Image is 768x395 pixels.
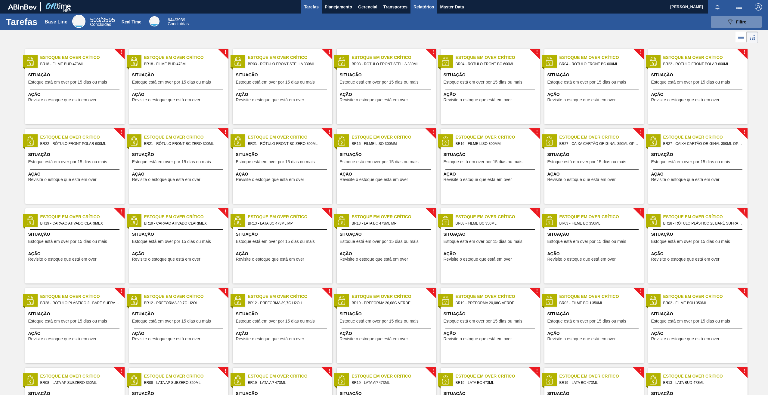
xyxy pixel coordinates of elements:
[545,375,554,384] img: status
[248,379,327,386] span: BR19 - LATA AP 473ML
[640,50,642,55] span: !
[649,57,658,66] img: status
[325,3,352,11] span: Planejamento
[168,17,175,22] span: 644
[132,152,227,158] span: Situação
[708,3,727,11] button: Notificações
[132,160,211,164] span: Estoque está em over por 15 dias ou mais
[536,50,538,55] span: !
[663,214,748,220] span: Estoque em Over Crítico
[536,369,538,373] span: !
[352,373,436,379] span: Estoque em Over Crítico
[663,134,748,140] span: Estoque em Over Crítico
[444,330,538,337] span: Ação
[432,130,434,134] span: !
[663,300,743,306] span: BR02 - FILME BOH 350ML
[144,300,224,306] span: BR12 - PREFORMA 39,7G H2OH
[28,330,123,337] span: Ação
[735,3,743,11] img: userActions
[651,319,730,323] span: Estoque está em over por 15 dias ou mais
[340,330,435,337] span: Ação
[28,177,97,182] span: Revisite o estoque que está em over
[444,171,538,177] span: Ação
[651,98,720,102] span: Revisite o estoque que está em over
[248,134,332,140] span: Estoque em Over Crítico
[28,91,123,98] span: Ação
[340,337,408,341] span: Revisite o estoque que está em over
[352,300,431,306] span: BR19 - PREFORMA 20,08G VERDE
[651,337,720,341] span: Revisite o estoque que está em over
[444,152,538,158] span: Situação
[26,216,35,225] img: status
[651,239,730,244] span: Estoque está em over por 15 dias ou mais
[651,72,746,78] span: Situação
[40,54,125,61] span: Estoque em Over Crítico
[444,257,512,262] span: Revisite o estoque que está em over
[132,171,227,177] span: Ação
[444,311,538,317] span: Situação
[444,231,538,237] span: Situação
[663,293,748,300] span: Estoque em Over Crítico
[547,160,626,164] span: Estoque está em over por 15 dias ou mais
[233,216,242,225] img: status
[236,152,331,158] span: Situação
[663,54,748,61] span: Estoque em Over Crítico
[340,171,435,177] span: Ação
[649,136,658,145] img: status
[132,337,200,341] span: Revisite o estoque que está em over
[248,220,327,227] span: BR13 - LATA BC 473ML MP
[28,80,107,84] span: Estoque está em over por 15 dias ou mais
[456,134,540,140] span: Estoque em Over Crítico
[545,216,554,225] img: status
[456,373,540,379] span: Estoque em Over Crítico
[559,134,644,140] span: Estoque em Over Crítico
[444,72,538,78] span: Situação
[340,239,419,244] span: Estoque está em over por 15 dias ou mais
[663,379,743,386] span: BR13 - LATA BUD 473ML
[236,98,304,102] span: Revisite o estoque que está em over
[129,375,138,384] img: status
[559,54,644,61] span: Estoque em Over Crítico
[168,18,189,26] div: Real Time
[651,152,746,158] span: Situação
[121,50,122,55] span: !
[547,337,616,341] span: Revisite o estoque que está em over
[649,375,658,384] img: status
[663,140,743,147] span: BR27 - CAIXA CARTÃO ORIGINAL 350ML OPEN CORNER
[144,220,224,227] span: BR19 - CARVAO ATIVADO CLARIMEX
[649,216,658,225] img: status
[225,369,226,373] span: !
[340,80,419,84] span: Estoque está em over por 15 dias ou mais
[340,319,419,323] span: Estoque está em over por 15 dias ou mais
[735,32,747,43] div: Visão em Lista
[559,214,644,220] span: Estoque em Over Crítico
[352,61,431,67] span: BR03 - RÓTULO FRONT STELLA 330ML
[6,18,38,25] h1: Tarefas
[352,220,431,227] span: BR13 - LATA BC 473ML MP
[328,210,330,214] span: !
[456,140,535,147] span: BR16 - FILME LISO 300MM
[168,17,185,22] span: / 3939
[28,239,107,244] span: Estoque está em over por 15 dias ou mais
[248,214,332,220] span: Estoque em Over Crítico
[90,22,111,27] span: Concluídas
[547,231,642,237] span: Situação
[352,293,436,300] span: Estoque em Over Crítico
[547,239,626,244] span: Estoque está em over por 15 dias ou mais
[144,373,228,379] span: Estoque em Over Crítico
[744,369,745,373] span: !
[456,61,535,67] span: BR04 - RÓTULO FRONT BC 600ML
[441,216,450,225] img: status
[28,171,123,177] span: Ação
[144,214,228,220] span: Estoque em Over Crítico
[168,21,189,26] span: Concluídas
[340,257,408,262] span: Revisite o estoque que está em over
[444,239,522,244] span: Estoque está em over por 15 dias ou mais
[236,319,315,323] span: Estoque está em over por 15 dias ou mais
[547,91,642,98] span: Ação
[358,3,377,11] span: Gerencial
[547,72,642,78] span: Situação
[440,3,464,11] span: Master Data
[304,3,319,11] span: Tarefas
[651,91,746,98] span: Ação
